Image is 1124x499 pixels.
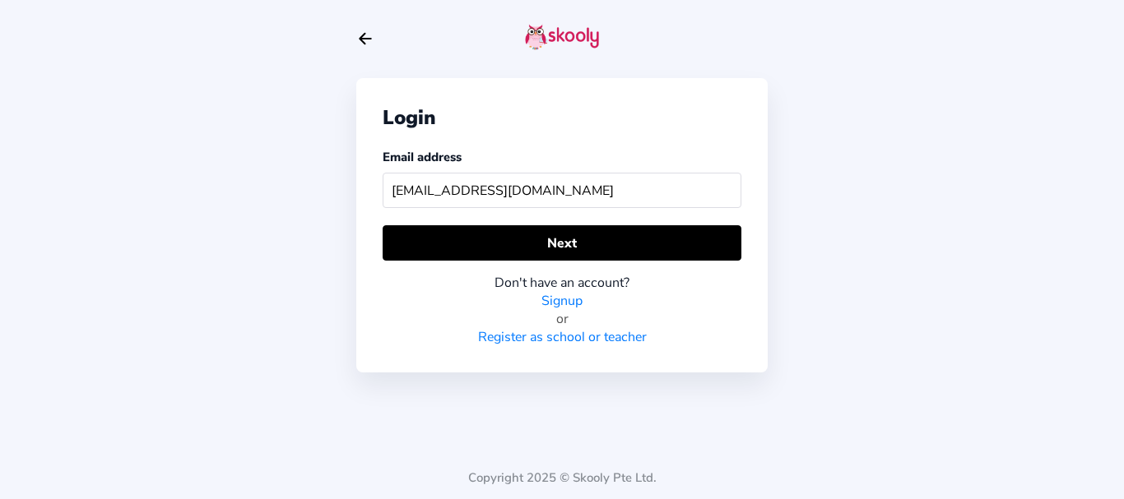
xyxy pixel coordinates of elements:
img: skooly-logo.png [525,24,599,50]
a: Signup [541,292,583,310]
button: Next [383,225,741,261]
div: or [383,310,741,328]
label: Email address [383,149,462,165]
button: arrow back outline [356,30,374,48]
input: Your email address [383,173,741,208]
div: Don't have an account? [383,274,741,292]
div: Login [383,104,741,131]
a: Register as school or teacher [478,328,647,346]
